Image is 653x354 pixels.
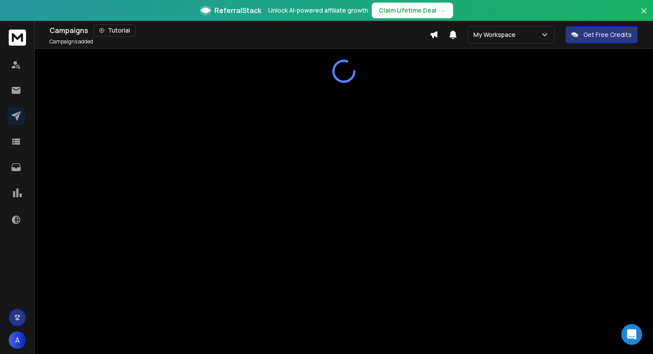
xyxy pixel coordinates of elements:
p: Campaigns added [50,38,93,45]
div: Open Intercom Messenger [621,324,642,345]
p: Get Free Credits [583,30,632,39]
p: Unlock AI-powered affiliate growth [268,6,368,15]
button: Tutorial [93,24,136,36]
button: A [9,331,26,349]
span: ReferralStack [214,5,261,16]
button: Get Free Credits [565,26,638,43]
p: My Workspace [473,30,519,39]
button: Claim Lifetime Deal→ [372,3,453,18]
span: → [440,6,446,15]
div: Campaigns [50,24,430,36]
button: Close banner [638,5,650,26]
